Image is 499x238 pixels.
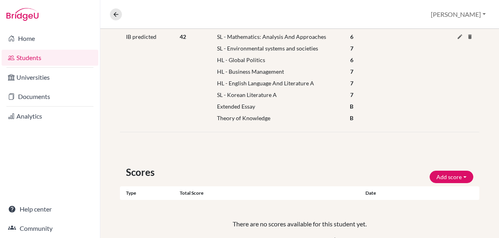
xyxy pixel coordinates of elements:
p: There are no scores available for this student yet. [145,219,454,229]
a: Home [2,30,98,46]
img: Bridge-U [6,8,39,21]
div: IB predicted [120,32,180,125]
a: Documents [2,89,98,105]
a: Help center [2,201,98,217]
div: Extended Essay [211,102,344,111]
a: Community [2,220,98,236]
button: [PERSON_NAME] [427,7,489,22]
div: Date [359,190,419,197]
div: 7 [344,79,359,87]
div: 7 [344,44,359,52]
div: 6 [344,32,359,41]
div: 7 [344,91,359,99]
div: SL - Korean Literature A [211,91,344,99]
a: Universities [2,69,98,85]
span: Scores [126,165,158,180]
div: Theory of Knowledge [211,114,344,122]
div: 42 [174,32,205,125]
div: B [344,102,359,111]
div: Type [120,190,180,197]
div: SL - Environmental systems and societies [211,44,344,52]
div: HL - Global Politics [211,56,344,64]
a: Analytics [2,108,98,124]
div: SL - Mathematics: Analysis And Approaches [211,32,344,41]
a: Students [2,50,98,66]
button: Add score [430,171,473,183]
div: HL - Business Management [211,67,344,76]
div: 7 [344,67,359,76]
div: Total score [180,190,359,197]
div: HL - English Language And Literature A [211,79,344,87]
div: 6 [344,56,359,64]
div: B [344,114,359,122]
